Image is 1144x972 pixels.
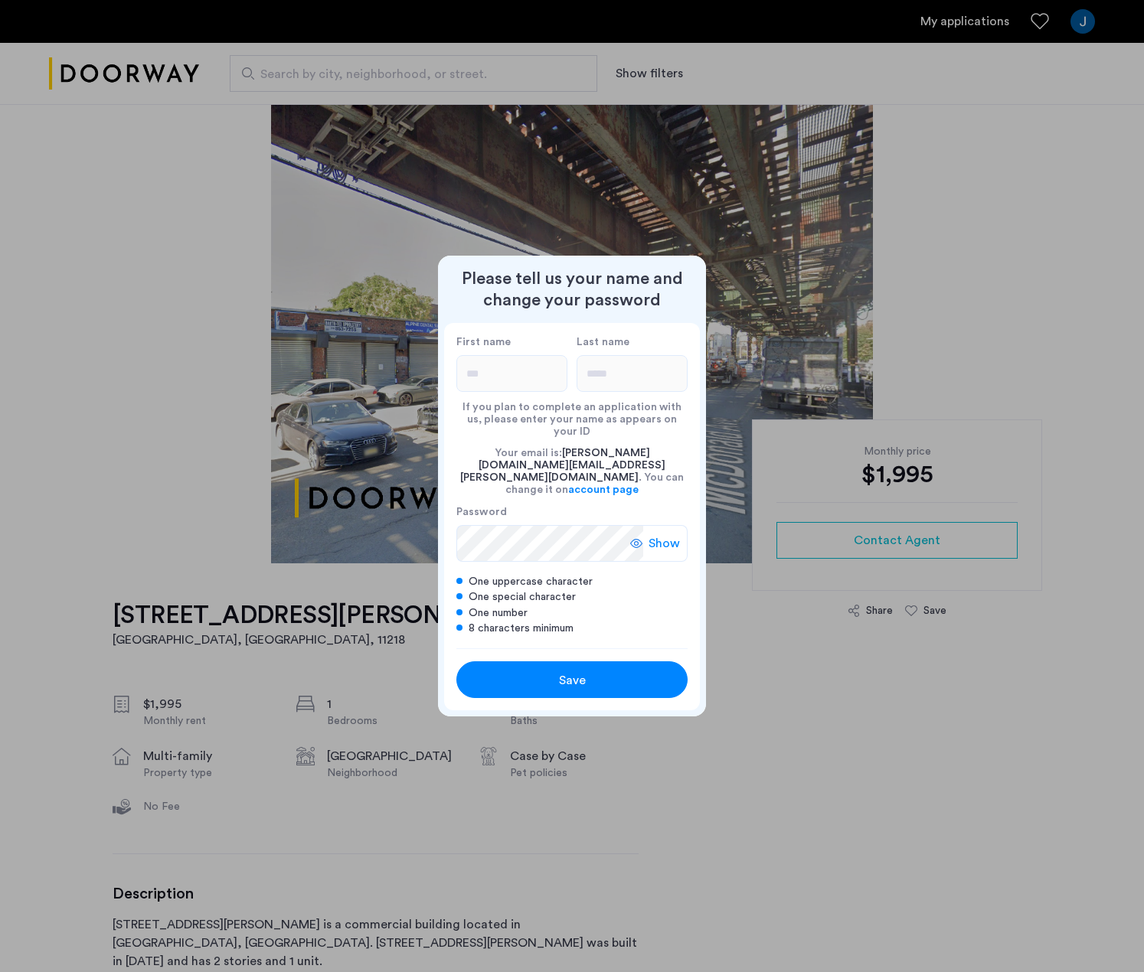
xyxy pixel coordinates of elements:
[456,438,688,505] div: Your email is: . You can change it on
[577,335,688,349] label: Last name
[456,392,688,438] div: If you plan to complete an application with us, please enter your name as appears on your ID
[456,505,643,519] label: Password
[444,268,700,311] h2: Please tell us your name and change your password
[649,534,680,553] span: Show
[568,484,639,496] a: account page
[456,621,688,636] div: 8 characters minimum
[456,574,688,589] div: One uppercase character
[559,671,586,690] span: Save
[456,589,688,605] div: One special character
[456,661,688,698] button: button
[456,335,567,349] label: First name
[456,605,688,621] div: One number
[460,448,665,483] span: [PERSON_NAME][DOMAIN_NAME][EMAIL_ADDRESS][PERSON_NAME][DOMAIN_NAME]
